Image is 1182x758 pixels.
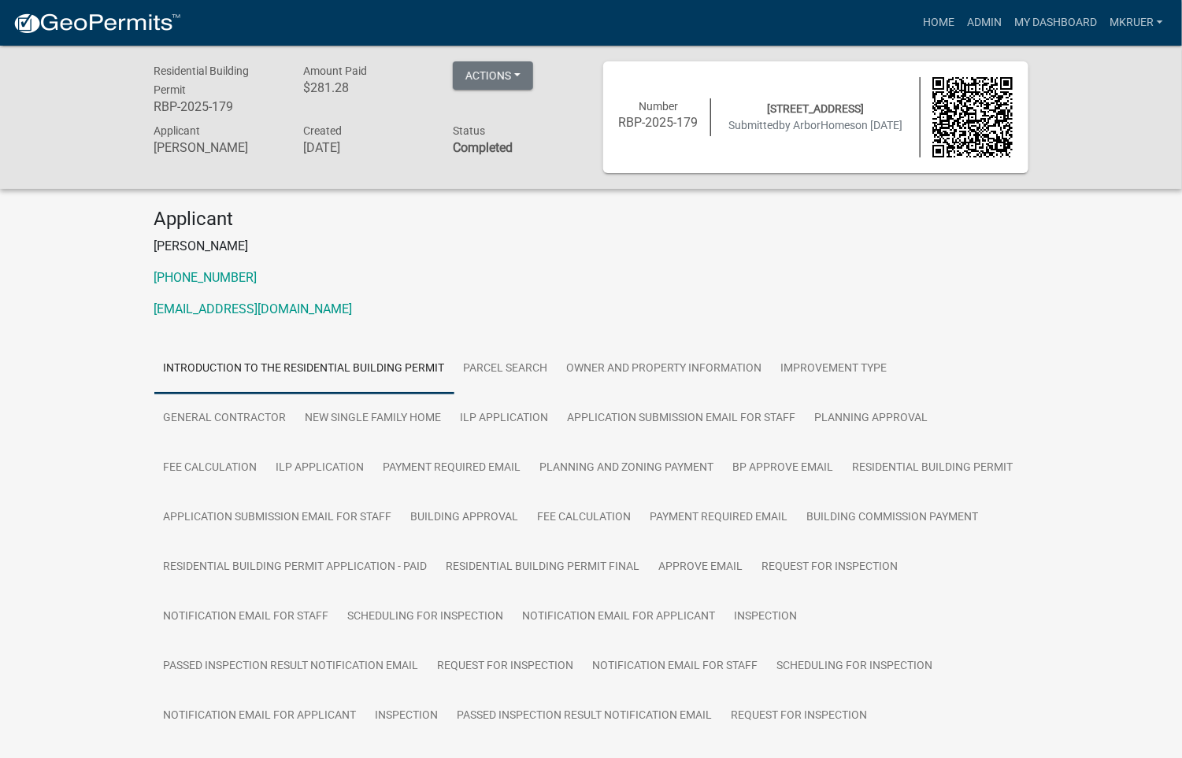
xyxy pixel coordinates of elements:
span: Number [639,100,678,113]
a: Request for Inspection [722,691,877,741]
a: Admin [961,8,1008,38]
a: [EMAIL_ADDRESS][DOMAIN_NAME] [154,301,353,316]
span: Status [453,124,485,137]
a: Notification Email for Staff [584,642,768,692]
h6: RBP-2025-179 [154,99,280,114]
a: Fee Calculation [154,443,267,494]
a: ILP Application [267,443,374,494]
strong: Completed [453,140,513,155]
a: Inspection [366,691,448,741]
a: [PHONE_NUMBER] [154,270,258,285]
a: Residential Building Permit Final [437,542,650,593]
span: Residential Building Permit [154,65,250,96]
a: My Dashboard [1008,8,1103,38]
a: Planning Approval [806,394,938,444]
a: Improvement Type [772,344,897,394]
a: Payment Required Email [641,493,798,543]
a: Approve Email [650,542,753,593]
a: Fee Calculation [528,493,641,543]
a: Scheduling for Inspection [339,592,513,642]
span: Created [303,124,342,137]
p: [PERSON_NAME] [154,237,1028,256]
a: Request for Inspection [428,642,584,692]
a: mkruer [1103,8,1169,38]
a: Passed Inspection Result Notification Email [154,642,428,692]
h6: [PERSON_NAME] [154,140,280,155]
a: Introduction to the Residential Building Permit [154,344,454,394]
h4: Applicant [154,208,1028,231]
h6: $281.28 [303,80,429,95]
a: Passed Inspection Result Notification Email [448,691,722,741]
a: Scheduling for Inspection [768,642,943,692]
a: Application Submission Email for Staff [558,394,806,444]
a: New Single Family Home [296,394,451,444]
a: Residential Building Permit [843,443,1023,494]
span: Applicant [154,124,201,137]
a: Planning and Zoning Payment [531,443,724,494]
a: Owner and Property Information [558,344,772,394]
a: Building Approval [402,493,528,543]
span: Submitted on [DATE] [728,119,902,131]
a: Application Submission Email for Staff [154,493,402,543]
a: BP Approve Email [724,443,843,494]
span: [STREET_ADDRESS] [767,102,864,115]
span: by ArborHomes [779,119,855,131]
a: Home [917,8,961,38]
img: QR code [932,77,1013,157]
a: Residential Building Permit Application - Paid [154,542,437,593]
a: General Contractor [154,394,296,444]
a: ILP Application [451,394,558,444]
h6: RBP-2025-179 [619,115,699,130]
h6: [DATE] [303,140,429,155]
a: Parcel search [454,344,558,394]
a: Notification Email for Applicant [513,592,725,642]
span: Amount Paid [303,65,367,77]
a: Inspection [725,592,807,642]
a: Notification Email for Applicant [154,691,366,741]
a: Payment Required Email [374,443,531,494]
a: Notification Email for Staff [154,592,339,642]
button: Actions [453,61,533,90]
a: Building Commission Payment [798,493,988,543]
a: Request for Inspection [753,542,908,593]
